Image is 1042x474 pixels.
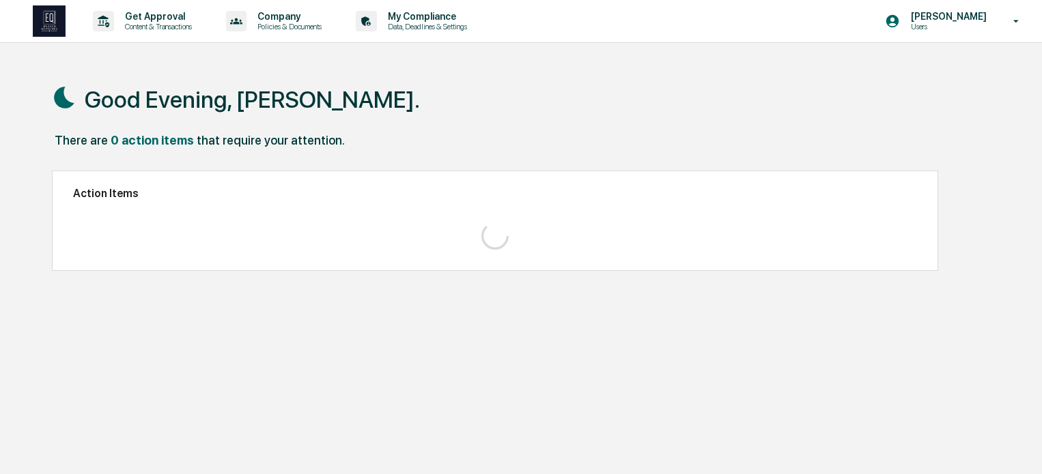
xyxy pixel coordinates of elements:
[900,22,994,31] p: Users
[85,86,420,113] h1: Good Evening, [PERSON_NAME].
[55,133,108,147] div: There are
[377,11,474,22] p: My Compliance
[900,11,994,22] p: [PERSON_NAME]
[111,133,194,147] div: 0 action items
[247,22,328,31] p: Policies & Documents
[73,187,917,200] h2: Action Items
[197,133,345,147] div: that require your attention.
[114,22,199,31] p: Content & Transactions
[114,11,199,22] p: Get Approval
[377,22,474,31] p: Data, Deadlines & Settings
[247,11,328,22] p: Company
[33,5,66,37] img: logo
